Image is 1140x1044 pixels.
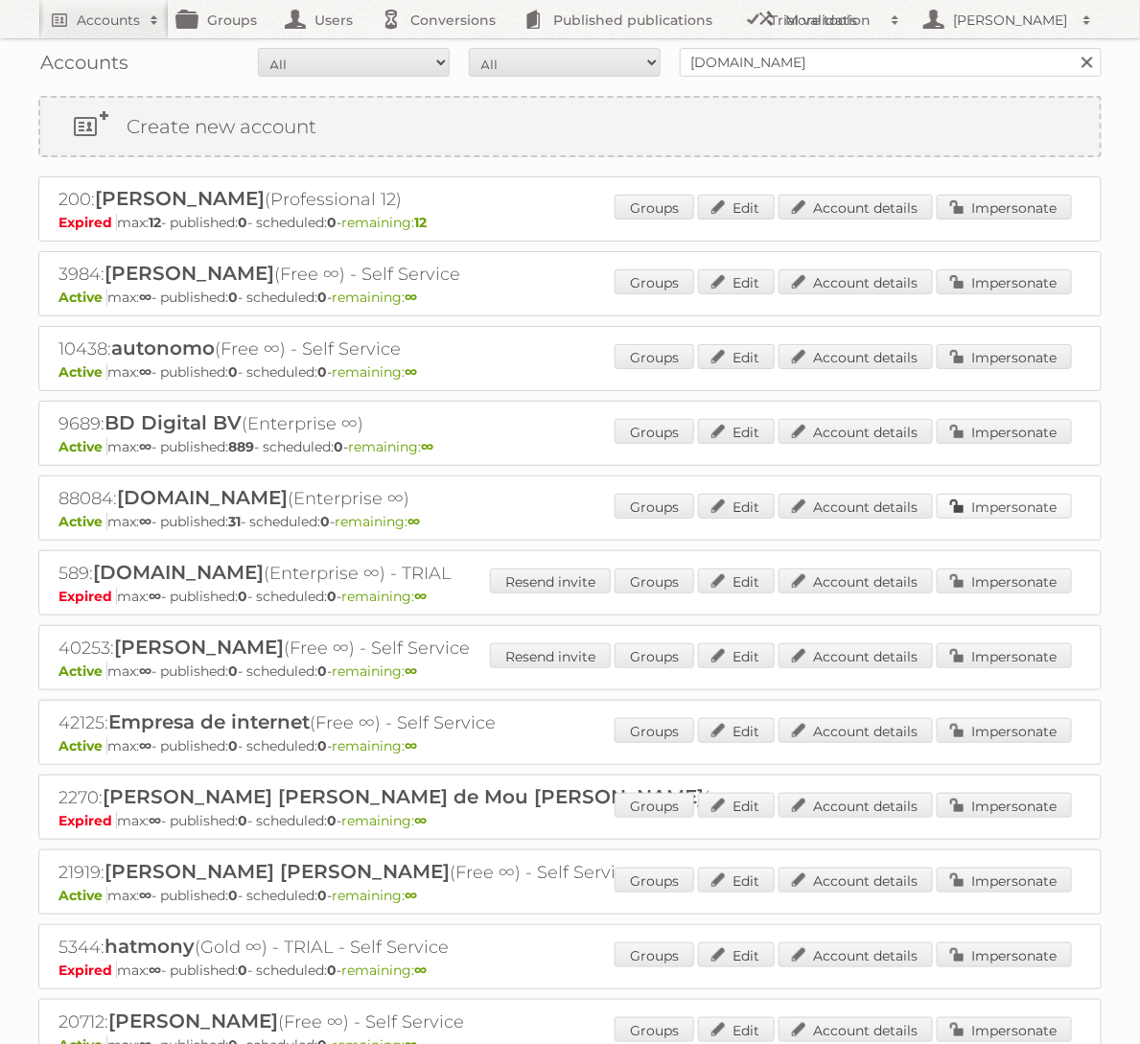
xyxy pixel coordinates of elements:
strong: 0 [228,289,238,306]
h2: 589: (Enterprise ∞) - TRIAL [58,561,730,586]
h2: [PERSON_NAME] [948,11,1073,30]
span: [PERSON_NAME] [PERSON_NAME] de Mou [PERSON_NAME] [103,785,704,808]
strong: 0 [327,588,337,605]
a: Account details [779,419,933,444]
strong: ∞ [414,588,427,605]
a: Impersonate [937,643,1072,668]
a: Edit [698,942,775,967]
strong: 0 [317,363,327,381]
strong: 0 [317,737,327,754]
a: Impersonate [937,195,1072,220]
p: max: - published: - scheduled: - [58,962,1082,979]
span: Empresa de internet [108,710,310,733]
a: Edit [698,494,775,519]
a: Groups [615,344,694,369]
a: Edit [698,269,775,294]
h2: 20712: (Free ∞) - Self Service [58,1009,730,1034]
strong: ∞ [139,438,151,455]
a: Edit [698,568,775,593]
a: Impersonate [937,419,1072,444]
strong: 31 [228,513,241,530]
span: remaining: [332,363,417,381]
strong: ∞ [414,812,427,829]
span: [PERSON_NAME] [105,262,274,285]
a: Account details [779,344,933,369]
a: Impersonate [937,568,1072,593]
strong: ∞ [421,438,433,455]
strong: 0 [228,363,238,381]
span: Active [58,363,107,381]
span: [PERSON_NAME] [95,187,265,210]
span: [PERSON_NAME] [108,1009,278,1032]
a: Account details [779,1017,933,1042]
span: remaining: [348,438,433,455]
a: Edit [698,1017,775,1042]
a: Account details [779,494,933,519]
a: Groups [615,568,694,593]
strong: ∞ [405,363,417,381]
strong: ∞ [149,812,161,829]
strong: 0 [327,214,337,231]
p: max: - published: - scheduled: - [58,438,1082,455]
a: Groups [615,269,694,294]
span: remaining: [341,812,427,829]
a: Account details [779,718,933,743]
a: Impersonate [937,868,1072,893]
span: Expired [58,812,117,829]
strong: 12 [414,214,427,231]
span: remaining: [332,737,417,754]
strong: ∞ [149,962,161,979]
p: max: - published: - scheduled: - [58,513,1082,530]
a: Account details [779,643,933,668]
a: Groups [615,643,694,668]
strong: 0 [228,662,238,680]
span: Active [58,662,107,680]
span: remaining: [332,887,417,904]
strong: 0 [317,662,327,680]
a: Resend invite [490,643,611,668]
p: max: - published: - scheduled: - [58,289,1082,306]
strong: 0 [238,214,247,231]
a: Groups [615,718,694,743]
span: [DOMAIN_NAME] [93,561,264,584]
h2: 10438: (Free ∞) - Self Service [58,336,730,361]
span: hatmony [105,935,195,958]
a: Edit [698,718,775,743]
a: Account details [779,195,933,220]
h2: Accounts [77,11,140,30]
strong: 12 [149,214,161,231]
a: Create new account [40,98,1100,155]
h2: 5344: (Gold ∞) - TRIAL - Self Service [58,935,730,960]
h2: 9689: (Enterprise ∞) [58,411,730,436]
span: remaining: [332,662,417,680]
strong: 0 [238,812,247,829]
a: Edit [698,195,775,220]
a: Groups [615,1017,694,1042]
p: max: - published: - scheduled: - [58,588,1082,605]
strong: ∞ [405,887,417,904]
span: [PERSON_NAME] [114,636,284,659]
a: Impersonate [937,718,1072,743]
h2: 21919: (Free ∞) - Self Service [58,860,730,885]
strong: ∞ [407,513,420,530]
span: Active [58,289,107,306]
strong: 0 [317,289,327,306]
strong: ∞ [405,662,417,680]
strong: 889 [228,438,254,455]
strong: ∞ [139,289,151,306]
a: Account details [779,269,933,294]
strong: 0 [238,962,247,979]
span: Active [58,887,107,904]
a: Impersonate [937,269,1072,294]
a: Account details [779,942,933,967]
a: Account details [779,868,933,893]
h2: 88084: (Enterprise ∞) [58,486,730,511]
span: autonomo [111,336,215,360]
a: Account details [779,793,933,818]
h2: 200: (Professional 12) [58,187,730,212]
span: Active [58,513,107,530]
p: max: - published: - scheduled: - [58,363,1082,381]
p: max: - published: - scheduled: - [58,737,1082,754]
strong: ∞ [149,588,161,605]
strong: ∞ [405,737,417,754]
